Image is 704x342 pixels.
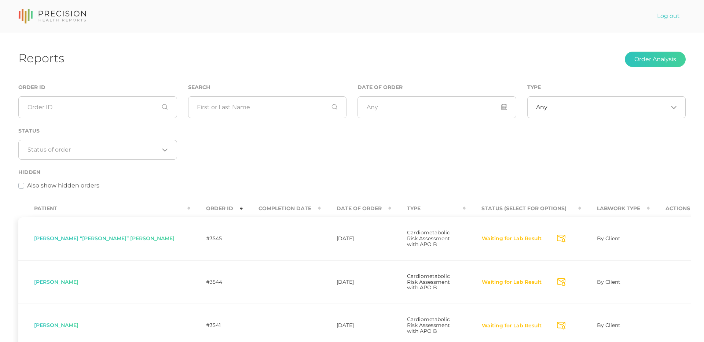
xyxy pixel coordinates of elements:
th: Patient : activate to sort column ascending [18,200,190,217]
td: #3545 [190,217,243,260]
a: Log out [651,9,686,23]
button: Waiting for Lab Result [481,279,542,286]
span: [PERSON_NAME] [34,279,78,285]
svg: Send Notification [557,322,565,330]
label: Status [18,128,40,134]
span: Cardiometabolic Risk Assessment with APO B [407,273,450,291]
th: Type : activate to sort column ascending [391,200,466,217]
svg: Send Notification [557,235,565,242]
div: Search for option [527,96,686,118]
td: [DATE] [321,260,391,304]
span: [PERSON_NAME] [34,322,78,328]
label: Type [527,84,541,90]
th: Labwork Type : activate to sort column ascending [581,200,650,217]
input: Order ID [18,96,177,118]
td: [DATE] [321,217,391,260]
label: Search [188,84,210,90]
button: Order Analysis [625,52,686,67]
input: First or Last Name [188,96,347,118]
h1: Reports [18,51,64,65]
span: By Client [597,322,620,328]
span: By Client [597,235,620,242]
input: Any [357,96,516,118]
span: Cardiometabolic Risk Assessment with APO B [407,229,450,248]
svg: Send Notification [557,278,565,286]
input: Search for option [27,146,159,153]
span: Any [536,104,547,111]
button: Waiting for Lab Result [481,322,542,330]
button: Waiting for Lab Result [481,235,542,242]
input: Search for option [547,104,668,111]
label: Date of Order [357,84,403,90]
td: #3544 [190,260,243,304]
th: Date Of Order : activate to sort column ascending [321,200,391,217]
span: By Client [597,279,620,285]
span: [PERSON_NAME] “[PERSON_NAME]” [PERSON_NAME] [34,235,175,242]
label: Order ID [18,84,45,90]
th: Completion Date : activate to sort column ascending [243,200,321,217]
th: Order ID : activate to sort column ascending [190,200,243,217]
span: Cardiometabolic Risk Assessment with APO B [407,316,450,334]
label: Hidden [18,169,40,175]
div: Search for option [18,140,177,160]
th: Status (Select for Options) : activate to sort column ascending [466,200,581,217]
label: Also show hidden orders [27,181,99,190]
